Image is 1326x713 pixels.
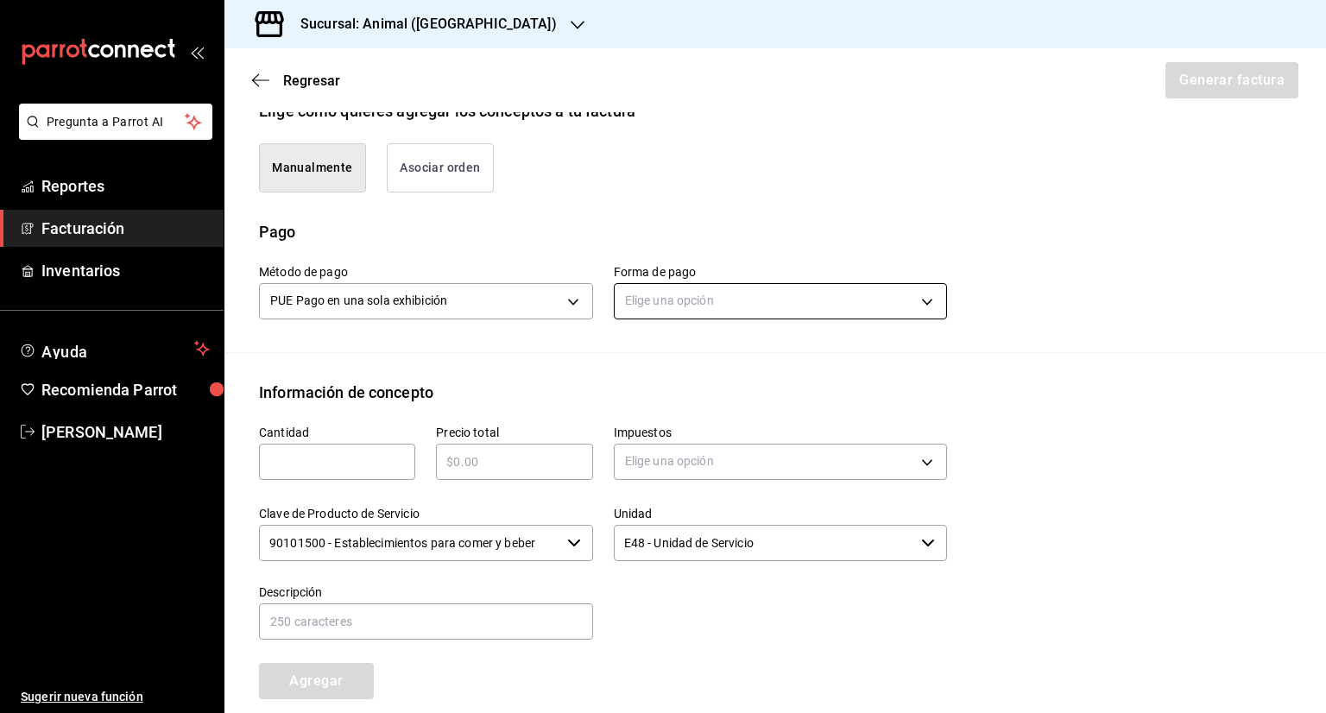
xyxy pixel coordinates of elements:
[270,292,447,309] span: PUE Pago en una sola exhibición
[614,265,948,277] label: Forma de pago
[614,444,948,480] div: Elige una opción
[259,220,296,243] div: Pago
[41,338,187,359] span: Ayuda
[259,426,415,438] label: Cantidad
[259,143,366,192] button: Manualmente
[252,73,340,89] button: Regresar
[259,265,593,277] label: Método de pago
[41,217,210,240] span: Facturación
[190,45,204,59] button: open_drawer_menu
[387,143,494,192] button: Asociar orden
[436,451,592,472] input: $0.00
[614,507,948,519] label: Unidad
[41,259,210,282] span: Inventarios
[259,585,593,597] label: Descripción
[47,113,186,131] span: Pregunta a Parrot AI
[21,688,210,706] span: Sugerir nueva función
[287,14,557,35] h3: Sucursal: Animal ([GEOGRAPHIC_DATA])
[614,525,915,561] input: Elige una opción
[614,283,948,319] div: Elige una opción
[259,525,560,561] input: Elige una opción
[41,378,210,401] span: Recomienda Parrot
[283,73,340,89] span: Regresar
[12,125,212,143] a: Pregunta a Parrot AI
[436,426,592,438] label: Precio total
[259,603,593,640] input: 250 caracteres
[41,174,210,198] span: Reportes
[19,104,212,140] button: Pregunta a Parrot AI
[41,420,210,444] span: [PERSON_NAME]
[614,426,948,438] label: Impuestos
[259,507,593,519] label: Clave de Producto de Servicio
[259,381,433,404] div: Información de concepto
